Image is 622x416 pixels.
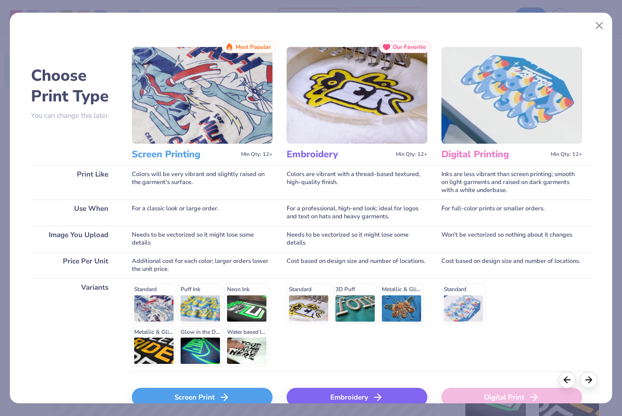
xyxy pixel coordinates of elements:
span: Min Qty: 12+ [241,151,273,158]
div: Cost based on design size and number of locations. [287,252,427,278]
span: Min Qty: 12+ [396,151,427,158]
div: Digital Print [441,388,582,407]
div: For a professional, high-end look; ideal for logos and text on hats and heavy garments. [287,200,427,226]
div: For a classic look or large order. [132,200,273,226]
div: Cost based on design size and number of locations. [441,252,582,278]
h3: Digital Printing [441,148,547,161]
div: Colors are vibrant with a thread-based textured, high-quality finish. [287,165,427,200]
h3: Embroidery [287,148,392,161]
div: Print Like [31,165,118,200]
div: Screen Print [132,388,273,407]
div: Additional cost for each color; larger orders lower the unit price. [132,252,273,278]
div: Won't be vectorized so nothing about it changes [441,226,582,252]
h2: Choose Print Type [31,65,118,107]
span: Min Qty: 12+ [551,151,582,158]
div: Needs to be vectorized so it might lose some details [132,226,273,252]
img: Embroidery [287,47,427,144]
img: Screen Printing [132,47,273,144]
div: Inks are less vibrant than screen printing; smooth on light garments and raised on dark garments ... [441,165,582,200]
span: Our Favorite [393,44,426,50]
div: Price Per Unit [31,252,118,278]
button: Close [591,17,608,35]
div: For full-color prints or smaller orders. [441,200,582,226]
h3: Screen Printing [132,148,237,161]
div: Colors will be very vibrant and slightly raised on the garment's surface. [132,165,273,200]
div: Use When [31,200,118,226]
img: Digital Printing [441,47,582,144]
div: Embroidery [287,388,427,407]
p: You can change this later. [31,112,118,120]
div: Image You Upload [31,226,118,252]
span: Most Popular [235,44,271,50]
div: Variants [31,278,118,371]
div: Needs to be vectorized so it might lose some details [287,226,427,252]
